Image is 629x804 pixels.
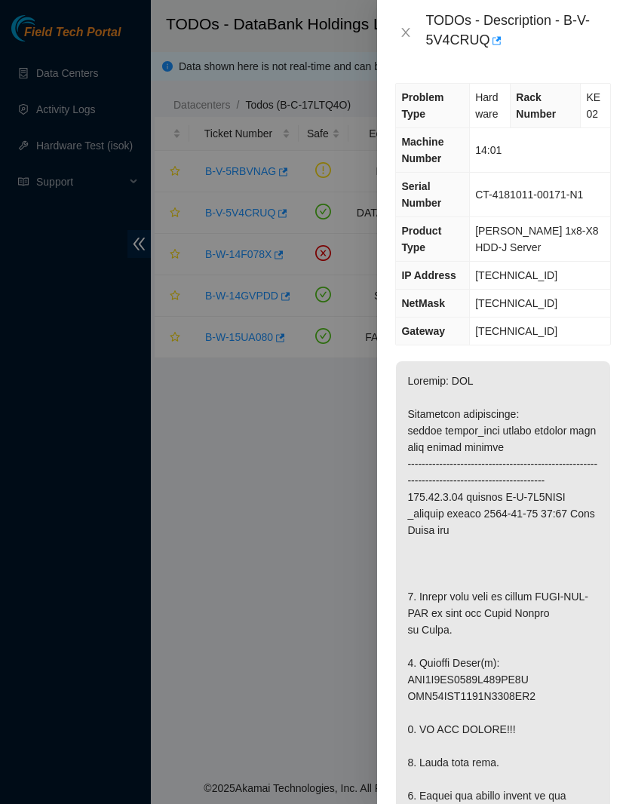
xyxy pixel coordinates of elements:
[400,26,412,38] span: close
[475,269,557,281] span: [TECHNICAL_ID]
[401,225,441,253] span: Product Type
[586,91,600,120] span: KE02
[401,136,443,164] span: Machine Number
[401,269,456,281] span: IP Address
[401,91,443,120] span: Problem Type
[401,325,445,337] span: Gateway
[475,225,598,253] span: [PERSON_NAME] 1x8-X8 HDD-J Server
[475,189,583,201] span: CT-4181011-00171-N1
[475,144,502,156] span: 14:01
[395,26,416,40] button: Close
[516,91,556,120] span: Rack Number
[475,297,557,309] span: [TECHNICAL_ID]
[475,91,498,120] span: Hardware
[425,12,611,53] div: TODOs - Description - B-V-5V4CRUQ
[475,325,557,337] span: [TECHNICAL_ID]
[401,180,441,209] span: Serial Number
[401,297,445,309] span: NetMask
